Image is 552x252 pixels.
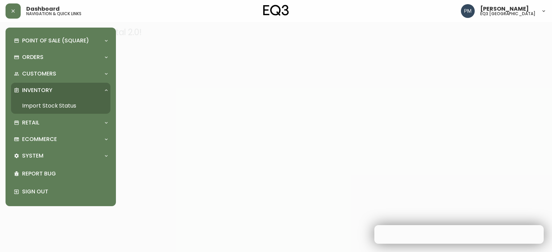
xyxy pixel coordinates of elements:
div: Point of Sale (Square) [11,33,110,48]
div: Report Bug [11,165,110,183]
span: [PERSON_NAME] [480,6,529,12]
h5: eq3 [GEOGRAPHIC_DATA] [480,12,535,16]
span: Dashboard [26,6,60,12]
h5: navigation & quick links [26,12,81,16]
p: Sign Out [22,188,108,195]
div: Sign Out [11,183,110,201]
p: Inventory [22,87,52,94]
div: Orders [11,50,110,65]
p: Orders [22,53,43,61]
p: System [22,152,43,160]
a: Import Stock Status [11,98,110,114]
p: Report Bug [22,170,108,178]
div: Customers [11,66,110,81]
p: Point of Sale (Square) [22,37,89,44]
p: Customers [22,70,56,78]
div: Ecommerce [11,132,110,147]
p: Ecommerce [22,135,57,143]
div: System [11,148,110,163]
div: Inventory [11,83,110,98]
p: Retail [22,119,39,127]
div: Retail [11,115,110,130]
img: logo [263,5,289,16]
img: 0a7c5790205149dfd4c0ba0a3a48f705 [461,4,475,18]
